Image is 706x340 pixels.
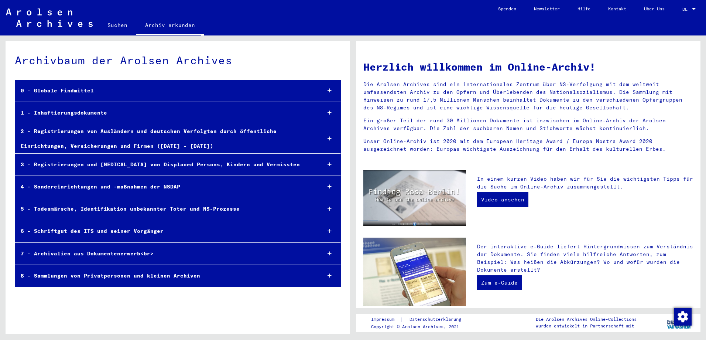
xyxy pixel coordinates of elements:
p: Copyright © Arolsen Archives, 2021 [371,323,470,330]
div: Zustimmung ändern [674,307,691,325]
p: Die Arolsen Archives sind ein internationales Zentrum über NS-Verfolgung mit dem weltweit umfasse... [363,81,693,112]
p: Die Arolsen Archives Online-Collections [536,316,637,323]
img: yv_logo.png [665,313,693,332]
a: Zum e-Guide [477,275,522,290]
div: 4 - Sondereinrichtungen und -maßnahmen der NSDAP [15,180,315,194]
div: 5 - Todesmärsche, Identifikation unbekannter Toter und NS-Prozesse [15,202,315,216]
div: Archivbaum der Arolsen Archives [15,52,341,69]
a: Archiv erkunden [136,16,204,35]
div: 0 - Globale Findmittel [15,84,315,98]
p: Unser Online-Archiv ist 2020 mit dem European Heritage Award / Europa Nostra Award 2020 ausgezeic... [363,137,693,153]
div: 1 - Inhaftierungsdokumente [15,106,315,120]
a: Impressum [371,316,400,323]
a: Video ansehen [477,192,528,207]
img: Arolsen_neg.svg [6,8,93,27]
h1: Herzlich willkommen im Online-Archiv! [363,59,693,75]
div: | [371,316,470,323]
div: 7 - Archivalien aus Dokumentenerwerb<br> [15,246,315,261]
img: video.jpg [363,170,466,226]
span: DE [682,7,690,12]
div: 2 - Registrierungen von Ausländern und deutschen Verfolgten durch öffentliche Einrichtungen, Vers... [15,124,315,153]
div: 6 - Schriftgut des ITS und seiner Vorgänger [15,224,315,238]
p: Der interaktive e-Guide liefert Hintergrundwissen zum Verständnis der Dokumente. Sie finden viele... [477,243,693,274]
img: eguide.jpg [363,238,466,306]
img: Zustimmung ändern [674,308,692,326]
div: 3 - Registrierungen und [MEDICAL_DATA] von Displaced Persons, Kindern und Vermissten [15,157,315,172]
p: In einem kurzen Video haben wir für Sie die wichtigsten Tipps für die Suche im Online-Archiv zusa... [477,175,693,191]
a: Datenschutzerklärung [404,316,470,323]
div: 8 - Sammlungen von Privatpersonen und kleinen Archiven [15,269,315,283]
a: Suchen [99,16,136,34]
p: wurden entwickelt in Partnerschaft mit [536,323,637,329]
p: Ein großer Teil der rund 30 Millionen Dokumente ist inzwischen im Online-Archiv der Arolsen Archi... [363,117,693,132]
